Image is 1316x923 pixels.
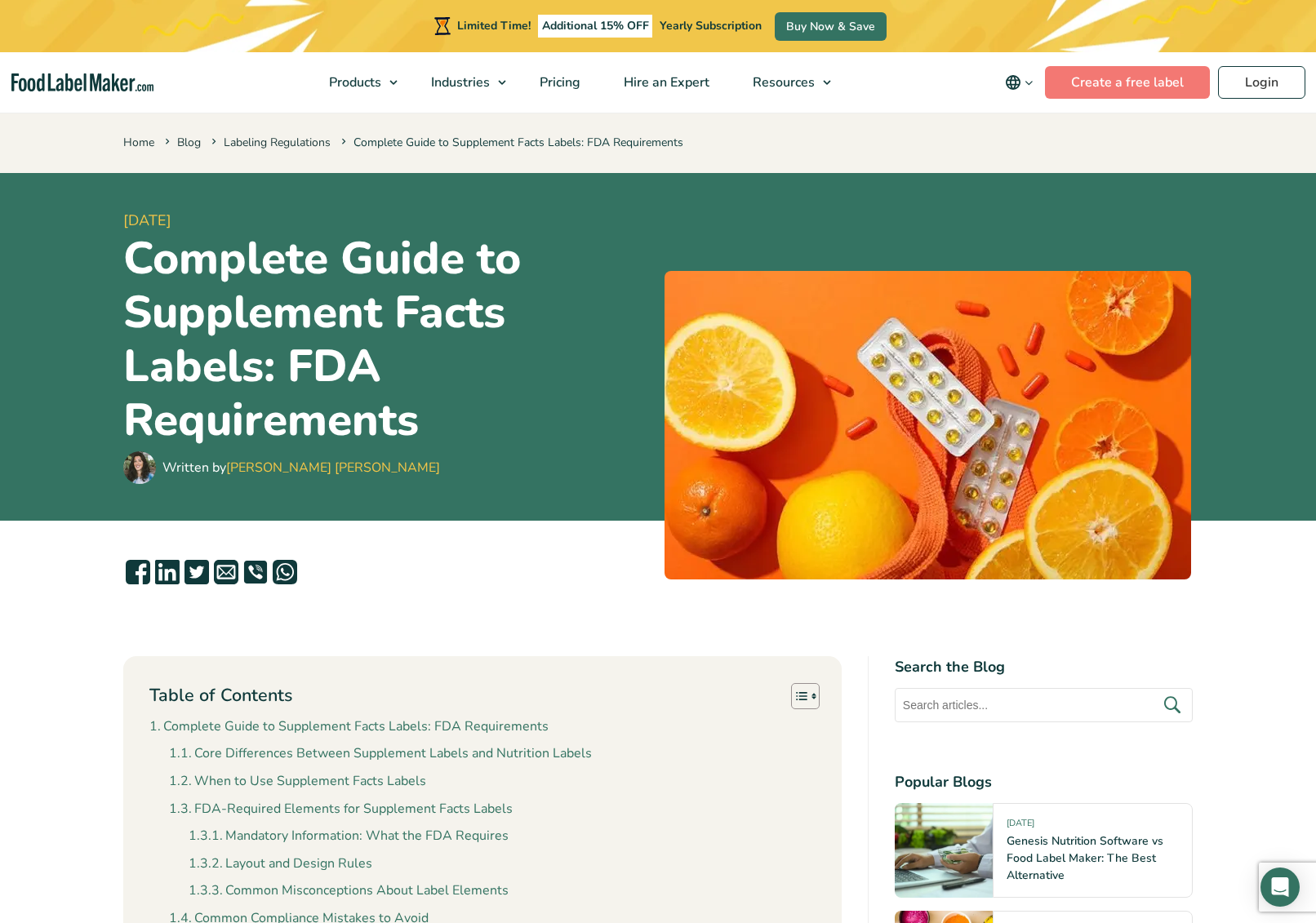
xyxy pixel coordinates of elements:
div: Written by [162,458,440,477]
a: Buy Now & Save [775,12,887,41]
a: Complete Guide to Supplement Facts Labels: FDA Requirements [149,717,549,738]
span: Additional 15% OFF [538,15,653,38]
div: Open Intercom Messenger [1260,868,1300,907]
a: Layout and Design Rules [189,854,372,875]
span: Resources [748,73,816,91]
span: Complete Guide to Supplement Facts Labels: FDA Requirements [338,135,683,150]
span: Hire an Expert [619,73,711,91]
span: Products [324,73,383,91]
a: Genesis Nutrition Software vs Food Label Maker: The Best Alternative [1007,833,1163,883]
a: Hire an Expert [602,52,727,113]
a: Pricing [518,52,598,113]
a: Common Misconceptions About Label Elements [189,881,509,902]
p: Table of Contents [149,683,292,708]
a: [PERSON_NAME] [PERSON_NAME] [226,459,440,477]
a: Mandatory Information: What the FDA Requires [189,826,509,847]
a: Login [1218,66,1305,99]
span: Yearly Subscription [660,18,762,33]
input: Search articles... [895,688,1193,722]
span: [DATE] [1007,817,1034,836]
a: Core Differences Between Supplement Labels and Nutrition Labels [169,743,592,765]
a: Industries [410,52,514,113]
a: Blog [177,135,201,150]
a: Labeling Regulations [224,135,331,150]
a: FDA-Required Elements for Supplement Facts Labels [169,799,513,820]
a: Resources [731,52,839,113]
span: Pricing [535,73,582,91]
img: Maria Abi Hanna - Food Label Maker [123,451,156,484]
a: When to Use Supplement Facts Labels [169,771,426,792]
a: Create a free label [1045,66,1210,99]
a: Toggle Table of Content [779,682,816,710]
a: Home [123,135,154,150]
span: Industries [426,73,491,91]
h4: Search the Blog [895,656,1193,678]
h4: Popular Blogs [895,771,1193,793]
span: [DATE] [123,210,651,232]
a: Products [308,52,406,113]
h1: Complete Guide to Supplement Facts Labels: FDA Requirements [123,232,651,447]
span: Limited Time! [457,18,531,33]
